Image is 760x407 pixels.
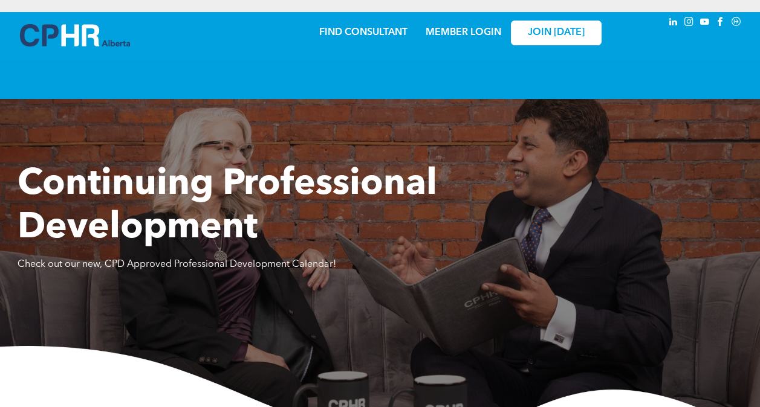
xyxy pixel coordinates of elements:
span: Continuing Professional Development [18,167,437,246]
a: facebook [714,15,727,31]
a: linkedin [667,15,680,31]
a: MEMBER LOGIN [426,28,501,37]
a: Social network [730,15,743,31]
span: JOIN [DATE] [528,27,585,39]
img: A blue and white logo for cp alberta [20,24,130,46]
a: youtube [698,15,712,31]
span: Check out our new, CPD Approved Professional Development Calendar! [18,260,336,269]
a: JOIN [DATE] [511,21,602,45]
a: instagram [683,15,696,31]
a: FIND CONSULTANT [319,28,408,37]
